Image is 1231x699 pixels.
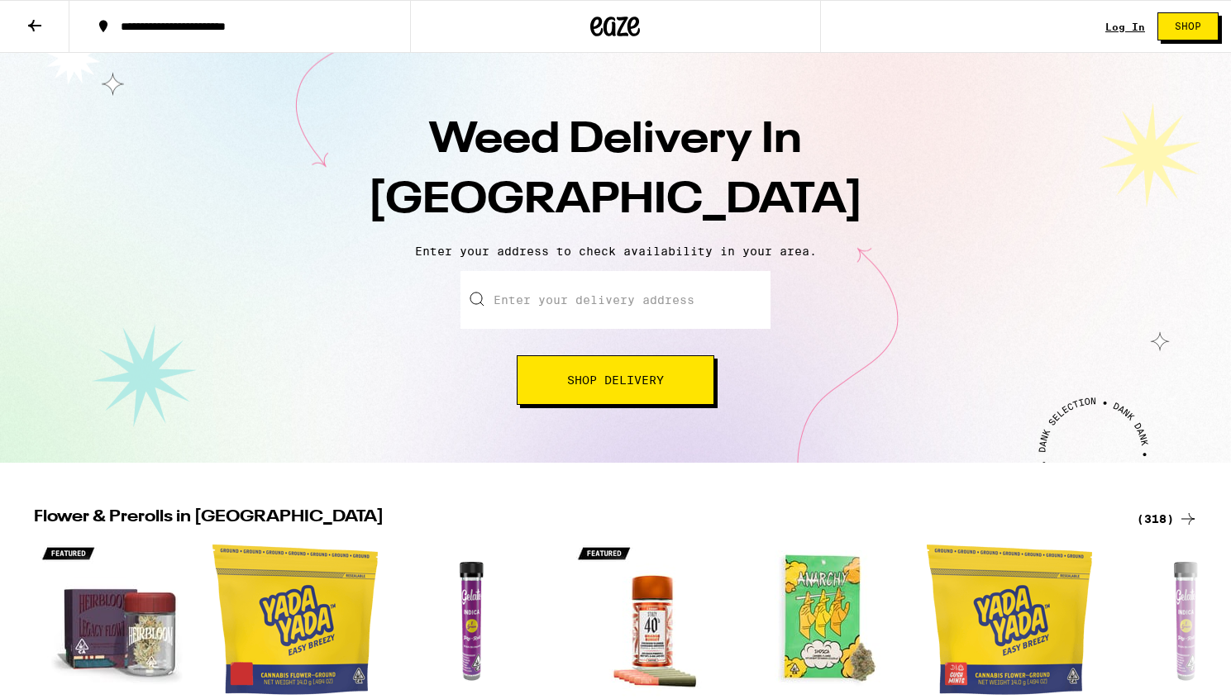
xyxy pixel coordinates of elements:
span: Shop Delivery [567,374,664,386]
p: Enter your address to check availability in your area. [17,245,1214,258]
h1: Weed Delivery In [327,111,905,231]
button: Shop Delivery [517,355,714,405]
a: Log In [1105,21,1145,32]
button: Shop [1157,12,1219,40]
span: [GEOGRAPHIC_DATA] [368,179,863,222]
input: Enter your delivery address [460,271,771,329]
a: (318) [1137,509,1198,529]
a: Shop [1145,12,1231,40]
span: Shop [1175,21,1201,31]
h2: Flower & Prerolls in [GEOGRAPHIC_DATA] [34,509,1117,529]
